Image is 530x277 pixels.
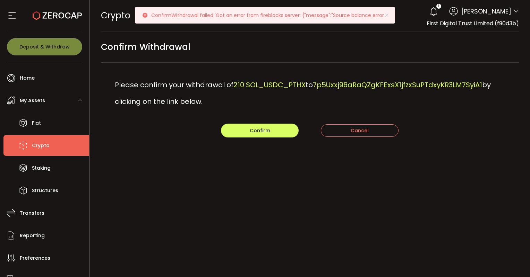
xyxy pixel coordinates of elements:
span: Please confirm your withdrawal of [115,80,233,90]
span: Preferences [20,253,50,263]
span: Crypto [101,9,130,21]
span: Deposit & Withdraw [19,44,70,49]
span: Home [20,73,35,83]
span: Reporting [20,231,45,241]
iframe: Chat Widget [450,202,530,277]
p: ConfirmWithdrawal failed 'Got an error from fireblocks server: {"message":"Source balance error [151,13,390,18]
span: Transfers [20,208,44,218]
span: Cancel [351,127,369,134]
span: Structures [32,186,58,196]
button: Cancel [321,124,399,137]
span: 7p5Uxxj96aRaQZgKFExsX1jfzxSuPTdxyKR3LM7SyiA1 [313,80,482,90]
span: Crypto [32,141,50,151]
span: First Digital Trust Limited (f90d3b) [427,19,519,27]
span: Staking [32,163,51,173]
span: Confirm [250,127,270,134]
span: 210 SOL_USDC_PTHX [233,80,306,90]
span: Confirm Withdrawal [101,39,190,55]
span: My Assets [20,96,45,106]
span: to [306,80,313,90]
span: [PERSON_NAME] [461,7,511,16]
span: 1 [438,4,439,9]
button: Deposit & Withdraw [7,38,82,55]
span: Fiat [32,118,41,128]
button: Confirm [221,124,299,137]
